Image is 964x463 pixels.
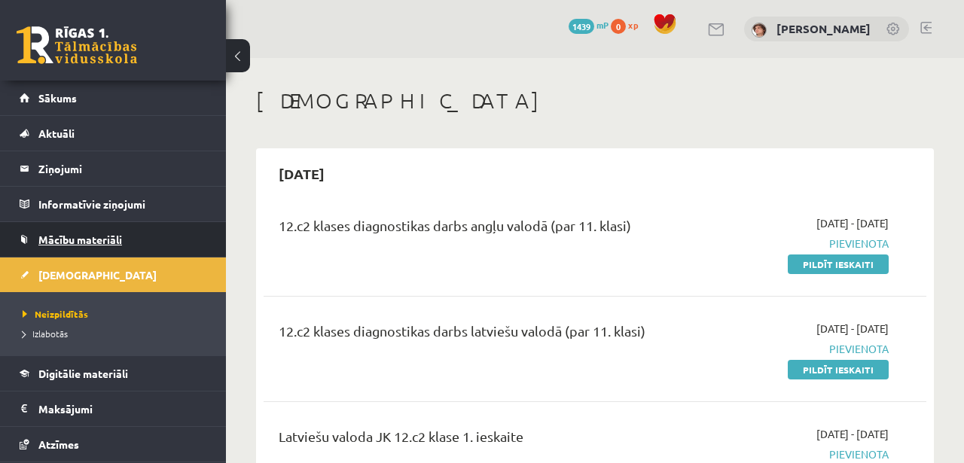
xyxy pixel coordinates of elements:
[700,446,889,462] span: Pievienota
[17,26,137,64] a: Rīgas 1. Tālmācības vidusskola
[38,268,157,282] span: [DEMOGRAPHIC_DATA]
[628,19,638,31] span: xp
[23,327,211,340] a: Izlabotās
[611,19,626,34] span: 0
[20,222,207,257] a: Mācību materiāli
[788,360,889,379] a: Pildīt ieskaiti
[38,187,207,221] legend: Informatīvie ziņojumi
[38,151,207,186] legend: Ziņojumi
[256,88,934,114] h1: [DEMOGRAPHIC_DATA]
[20,391,207,426] a: Maksājumi
[38,91,77,105] span: Sākums
[776,21,871,36] a: [PERSON_NAME]
[752,23,767,38] img: Artūrs Meržans
[816,321,889,337] span: [DATE] - [DATE]
[20,356,207,391] a: Digitālie materiāli
[279,321,678,349] div: 12.c2 klases diagnostikas darbs latviešu valodā (par 11. klasi)
[23,307,211,321] a: Neizpildītās
[700,236,889,251] span: Pievienota
[20,187,207,221] a: Informatīvie ziņojumi
[569,19,594,34] span: 1439
[38,233,122,246] span: Mācību materiāli
[816,426,889,442] span: [DATE] - [DATE]
[20,116,207,151] a: Aktuāli
[569,19,609,31] a: 1439 mP
[279,426,678,454] div: Latviešu valoda JK 12.c2 klase 1. ieskaite
[38,391,207,426] legend: Maksājumi
[788,254,889,274] a: Pildīt ieskaiti
[816,215,889,231] span: [DATE] - [DATE]
[264,156,340,191] h2: [DATE]
[700,341,889,357] span: Pievienota
[611,19,645,31] a: 0 xp
[20,257,207,292] a: [DEMOGRAPHIC_DATA]
[23,308,88,320] span: Neizpildītās
[38,126,75,140] span: Aktuāli
[20,427,207,461] a: Atzīmes
[20,151,207,186] a: Ziņojumi
[20,81,207,115] a: Sākums
[38,437,79,451] span: Atzīmes
[38,367,128,380] span: Digitālie materiāli
[279,215,678,243] div: 12.c2 klases diagnostikas darbs angļu valodā (par 11. klasi)
[596,19,609,31] span: mP
[23,327,68,340] span: Izlabotās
